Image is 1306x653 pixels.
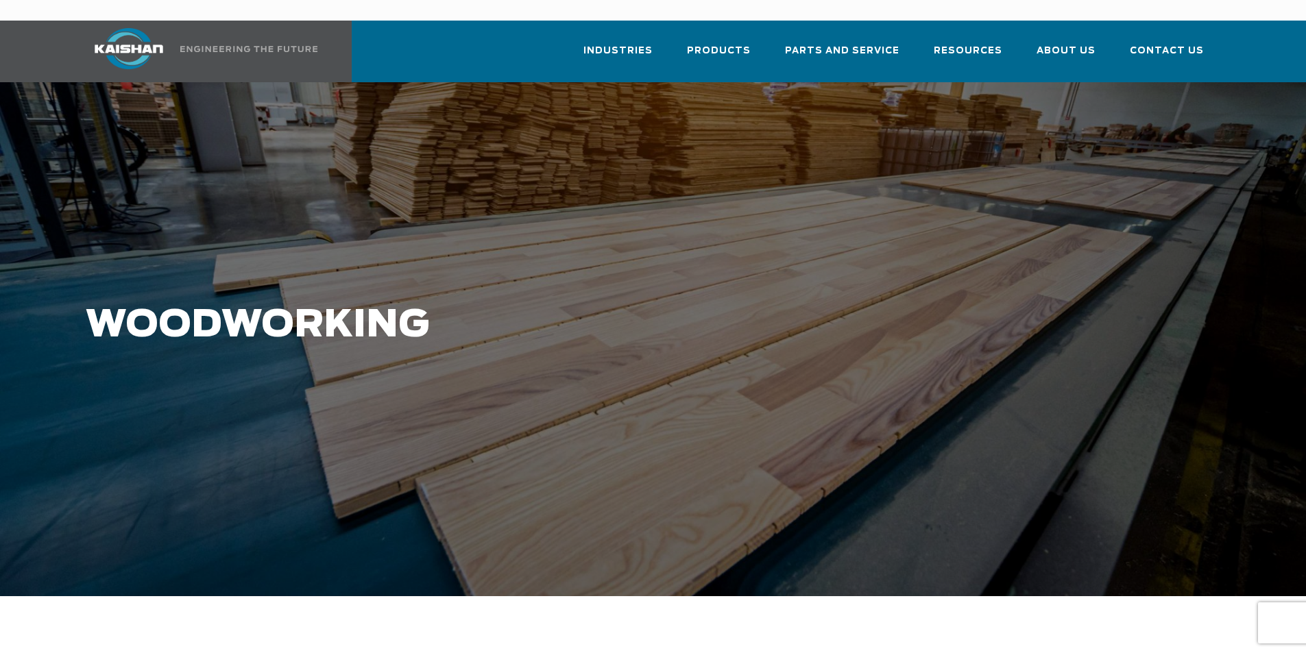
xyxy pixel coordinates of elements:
span: Contact Us [1130,43,1204,59]
img: Engineering the future [180,46,317,52]
span: Resources [934,43,1002,59]
h1: Woodworking [86,304,1029,347]
span: Parts and Service [785,43,899,59]
span: Products [687,43,751,59]
a: About Us [1037,33,1096,79]
span: About Us [1037,43,1096,59]
a: Products [687,33,751,79]
a: Resources [934,33,1002,79]
span: Industries [583,43,653,59]
img: kaishan logo [77,28,180,69]
a: Parts and Service [785,33,899,79]
a: Kaishan USA [77,21,320,82]
a: Contact Us [1130,33,1204,79]
a: Industries [583,33,653,79]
